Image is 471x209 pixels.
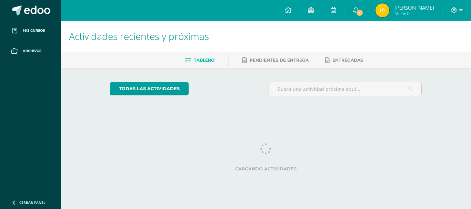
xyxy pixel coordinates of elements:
input: Busca una actividad próxima aquí... [269,82,422,96]
label: Cargando actividades [110,166,422,171]
span: Tablero [194,58,214,63]
a: todas las Actividades [110,82,189,95]
a: Tablero [185,55,214,66]
span: 1 [356,9,363,17]
span: Cerrar panel [19,200,46,205]
a: Mis cursos [6,21,55,41]
span: Entregadas [332,58,363,63]
span: Actividades recientes y próximas [69,30,209,43]
span: Mi Perfil [394,10,434,16]
img: 44b7314937dcab5c0bab56c489fb6ff9.png [375,3,389,17]
a: Entregadas [325,55,363,66]
a: Pendientes de entrega [242,55,309,66]
a: Archivos [6,41,55,61]
span: Pendientes de entrega [250,58,309,63]
span: Mis cursos [23,28,45,33]
span: Archivos [23,48,41,54]
span: [PERSON_NAME] [394,4,434,11]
